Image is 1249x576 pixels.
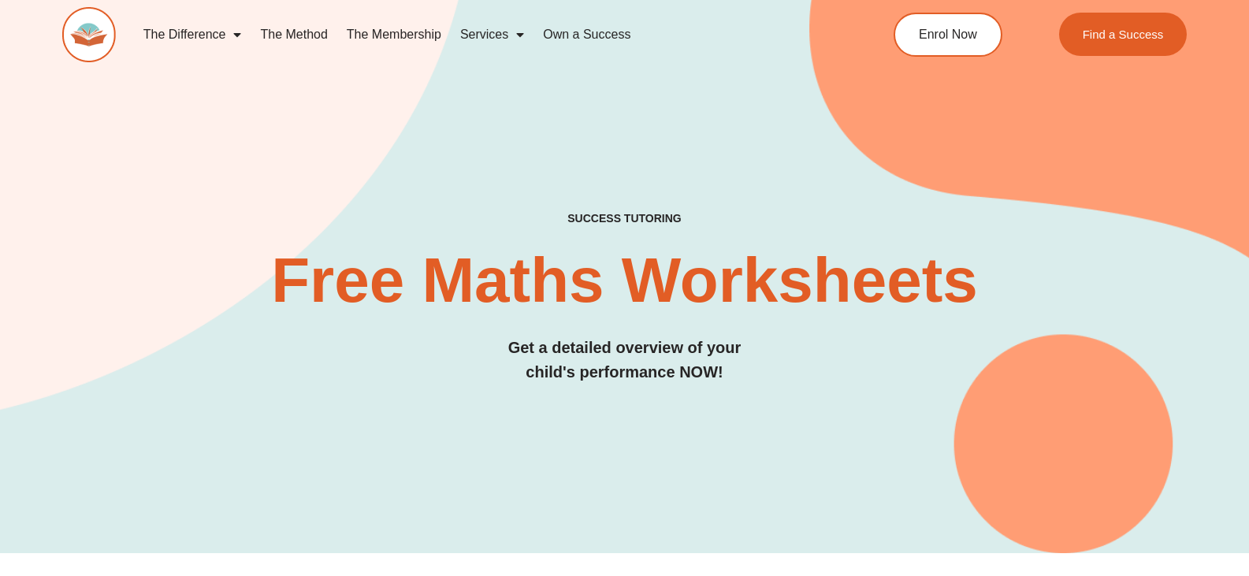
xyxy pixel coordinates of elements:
a: Find a Success [1058,13,1187,56]
span: Enrol Now [919,28,977,41]
a: The Difference [134,17,251,53]
h4: SUCCESS TUTORING​ [62,212,1187,225]
a: The Membership [337,17,451,53]
span: Find a Success [1082,28,1163,40]
a: Services [451,17,533,53]
a: Enrol Now [894,13,1002,57]
a: The Method [251,17,336,53]
nav: Menu [134,17,829,53]
h2: Free Maths Worksheets​ [62,249,1187,312]
a: Own a Success [533,17,640,53]
h3: Get a detailed overview of your child's performance NOW! [62,336,1187,385]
